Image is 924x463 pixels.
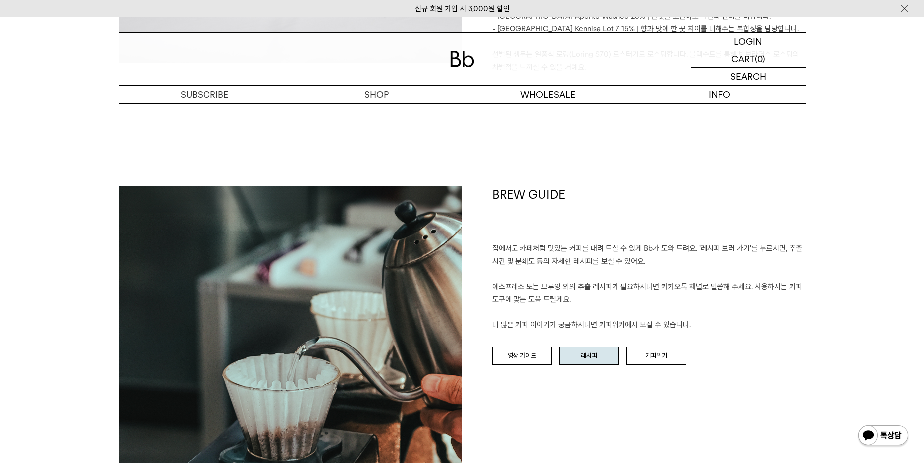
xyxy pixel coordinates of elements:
a: 커피위키 [626,347,686,365]
a: 레시피 [559,347,619,365]
a: 신규 회원 가입 시 3,000원 할인 [415,4,510,13]
img: 카카오톡 채널 1:1 채팅 버튼 [857,424,909,448]
p: LOGIN [734,33,762,50]
img: 로고 [450,51,474,67]
a: CART (0) [691,50,806,68]
p: (0) [755,50,765,67]
a: 영상 가이드 [492,347,552,365]
p: INFO [634,86,806,103]
a: SUBSCRIBE [119,86,291,103]
p: 집에서도 카페처럼 맛있는 커피를 내려 드실 ﻿수 있게 Bb가 도와 드려요. '레시피 보러 가기'를 누르시면, 추출 시간 및 분쇄도 등의 자세한 레시피를 보실 수 있어요. 에스... [492,242,806,332]
a: SHOP [291,86,462,103]
p: WHOLESALE [462,86,634,103]
h1: BREW GUIDE [492,186,806,243]
p: CART [731,50,755,67]
p: SEARCH [730,68,766,85]
a: LOGIN [691,33,806,50]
